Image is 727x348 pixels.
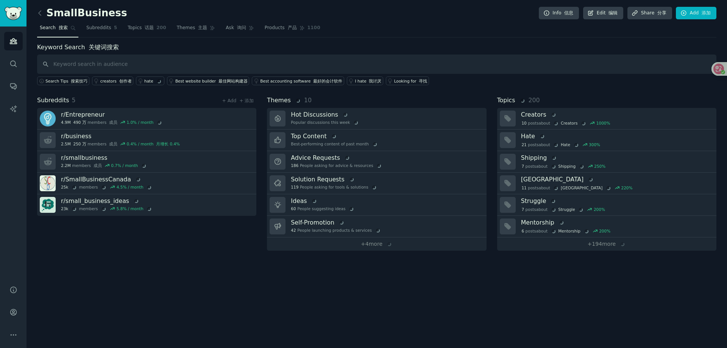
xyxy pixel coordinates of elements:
[288,25,297,30] font: 产品
[497,108,716,130] a: Creators 10postsabout Creators 1000%
[37,173,256,194] a: r/SmallBusinessCanada 25k members 4.5% / month
[89,44,119,51] font: 关键词搜索
[61,206,78,211] span: 23k
[291,132,378,140] h3: Top Content
[239,98,254,103] font: + 添加
[521,132,711,140] h3: Hate
[497,130,716,151] a: Hate 21postsabout Hate 300%
[291,228,381,233] div: People launching products & services
[521,228,524,234] span: 6
[37,194,256,216] a: r/small_business_ideas 23k members 5.8% / month
[61,175,153,183] h3: r/ SmallBusinessCanada
[61,141,180,147] div: members
[291,163,382,168] div: People asking for advice & resources
[291,206,355,211] div: People suggesting ideas
[126,141,180,147] div: 0.4 % / month
[260,78,342,84] div: Best accounting software
[521,228,611,234] div: post s about
[313,79,342,83] font: 最好的会计软件
[267,237,486,251] a: +4more
[599,228,610,234] div: 200 %
[596,120,610,126] div: 1000 %
[37,151,256,173] a: r/smallbusiness2.2Mmembers 成员0.7% / month
[84,22,120,37] a: Subreddits5
[262,22,323,37] a: Products 产品1100
[125,22,169,37] a: Topics 话题200
[37,7,127,19] h2: SmallBusiness
[497,237,716,251] a: +194more
[111,163,147,168] div: 0.7 % / month
[497,216,716,237] a: Mentorship 6postsabout Mentorship 200%
[521,185,526,190] span: 11
[117,184,153,190] div: 4.5 % / month
[223,22,257,37] a: Ask 询问
[497,173,716,194] a: [GEOGRAPHIC_DATA] 11postsabout [GEOGRAPHIC_DATA] 220%
[267,151,486,173] a: Advice Requests 186People asking for advice & resources
[594,164,605,169] div: 250 %
[583,7,624,20] a: Edit 编辑
[394,78,427,84] div: Looking for
[109,142,117,146] font: 成员
[521,163,606,170] div: post s about
[37,130,256,151] a: r/business2.5M 250 万members 成员0.4% / month 月增长 0.4%
[237,25,246,30] font: 询问
[144,78,162,84] div: hate
[61,206,153,211] div: members
[621,185,633,190] div: 220 %
[267,216,486,237] a: Self-Promotion 42People launching products & services
[114,25,117,31] span: 5
[37,108,256,130] a: r/Entrepreneur4.9M 490 万members 成员1.0% / month
[177,25,207,31] span: Themes
[521,154,711,162] h3: Shipping
[61,184,78,190] span: 25k
[61,120,163,125] div: members
[521,164,524,169] span: 7
[291,218,381,226] h3: Self-Promotion
[521,184,633,191] div: post s about
[521,120,611,126] div: post s about
[267,96,301,105] span: Themes
[267,130,486,151] a: Top Content Best-performing content of past month
[291,184,298,190] span: 119
[558,228,590,234] span: Mentorship
[72,97,76,104] span: 5
[61,141,86,147] span: 2.5M
[419,79,427,83] font: 寻找
[307,25,320,31] span: 1100
[589,142,600,147] div: 300 %
[291,197,355,205] h3: Ideas
[37,44,119,51] label: Keyword Search
[218,79,248,83] font: 最佳网站构建器
[267,108,486,130] a: Hot Discussions Popular discussions this week
[128,25,154,31] span: Topics
[561,142,580,147] span: Hate
[497,151,716,173] a: Shipping 7postsabout Shipping 250%
[45,78,87,84] span: Search Tips
[539,7,579,20] a: Info 信息
[222,98,254,103] a: + Add + 添加
[40,111,56,126] img: Entrepreneur
[291,154,382,162] h3: Advice Requests
[61,154,147,162] h3: r/ smallbusiness
[561,185,612,190] span: [GEOGRAPHIC_DATA]
[521,141,601,148] div: post s about
[529,97,540,104] span: 200
[94,163,102,168] font: 成员
[657,10,666,16] font: 分享
[291,184,378,190] div: People asking for tools & solutions
[40,25,68,31] span: Search
[564,10,573,16] font: 信息
[92,76,133,85] a: creators 创作者
[676,7,716,20] a: Add 添加
[252,76,344,85] a: Best accounting software 最好的会计软件
[37,22,78,37] a: Search 搜索
[61,163,71,168] span: 2.2M
[291,206,296,211] span: 60
[521,120,526,126] span: 10
[608,10,618,16] font: 编辑
[304,97,312,104] span: 10
[558,207,584,212] span: Struggle
[86,25,111,31] span: Subreddits
[521,175,711,183] h3: [GEOGRAPHIC_DATA]
[167,76,249,85] a: Best website builder 最佳网站构建器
